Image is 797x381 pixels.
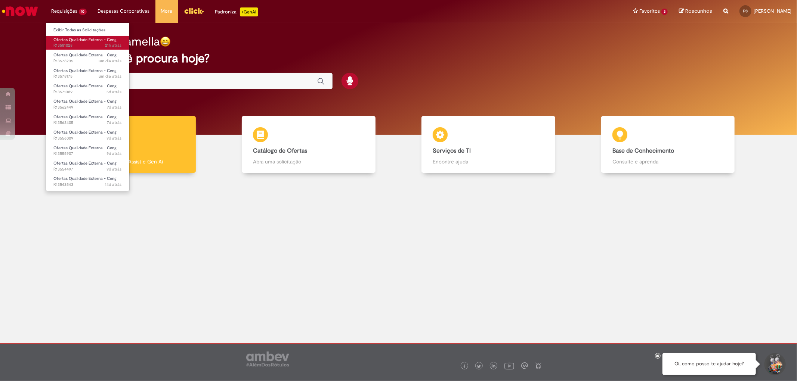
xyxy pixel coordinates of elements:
span: Requisições [51,7,77,15]
time: 22/09/2025 15:30:03 [107,151,122,156]
img: logo_footer_twitter.png [477,365,481,368]
b: Base de Conhecimento [612,147,674,154]
span: 21h atrás [105,43,122,48]
a: Aberto R13562405 : Ofertas Qualidade Externa - Ceng [46,113,129,127]
button: Iniciar Conversa de Suporte [763,353,786,375]
a: Catálogo de Ofertas Abra uma solicitação [219,116,399,173]
span: Favoritos [639,7,660,15]
time: 30/09/2025 11:46:45 [105,43,122,48]
h2: O que você procura hoje? [69,52,728,65]
span: 14d atrás [105,182,122,187]
span: Ofertas Qualidade Externa - Ceng [53,145,117,151]
time: 22/09/2025 15:46:03 [107,135,122,141]
span: [PERSON_NAME] [754,8,791,14]
span: Ofertas Qualidade Externa - Ceng [53,99,117,104]
span: 9d atrás [107,166,122,172]
time: 22/09/2025 11:15:44 [107,166,122,172]
span: R13562405 [53,120,122,126]
img: happy-face.png [160,36,171,47]
span: Ofertas Qualidade Externa - Ceng [53,114,117,120]
span: um dia atrás [99,58,122,64]
img: logo_footer_youtube.png [504,361,514,371]
a: Aberto R13562449 : Ofertas Qualidade Externa - Ceng [46,97,129,111]
img: ServiceNow [1,4,39,19]
span: PS [743,9,748,13]
a: Aberto R13542543 : Ofertas Qualidade Externa - Ceng [46,175,129,188]
img: logo_footer_workplace.png [521,362,528,369]
time: 29/09/2025 16:36:13 [99,58,122,64]
span: R13555907 [53,151,122,157]
span: 9d atrás [107,135,122,141]
p: Consulte e aprenda [612,158,723,165]
span: Ofertas Qualidade Externa - Ceng [53,176,117,181]
img: click_logo_yellow_360x200.png [184,5,204,16]
span: um dia atrás [99,74,122,79]
a: Aberto R13556009 : Ofertas Qualidade Externa - Ceng [46,128,129,142]
span: Despesas Corporativas [98,7,150,15]
span: R13571389 [53,89,122,95]
span: Ofertas Qualidade Externa - Ceng [53,129,117,135]
span: Rascunhos [685,7,712,15]
a: Aberto R13555907 : Ofertas Qualidade Externa - Ceng [46,144,129,158]
p: Abra uma solicitação [253,158,364,165]
a: Aberto R13571389 : Ofertas Qualidade Externa - Ceng [46,82,129,96]
span: Ofertas Qualidade Externa - Ceng [53,68,117,74]
span: Ofertas Qualidade Externa - Ceng [53,37,117,43]
a: Aberto R13578175 : Ofertas Qualidade Externa - Ceng [46,67,129,81]
img: logo_footer_facebook.png [463,365,466,368]
div: Padroniza [215,7,258,16]
p: +GenAi [240,7,258,16]
a: Tirar dúvidas Tirar dúvidas com Lupi Assist e Gen Ai [39,116,219,173]
time: 24/09/2025 11:17:27 [107,104,122,110]
a: Rascunhos [679,8,712,15]
span: R13578235 [53,58,122,64]
span: 7d atrás [107,104,122,110]
time: 24/09/2025 11:09:52 [107,120,122,125]
ul: Requisições [46,22,130,191]
span: R13556009 [53,135,122,141]
span: R13562449 [53,104,122,110]
span: R13542543 [53,182,122,188]
span: Ofertas Qualidade Externa - Ceng [53,83,117,89]
span: 5d atrás [107,89,122,95]
span: R13554497 [53,166,122,172]
span: 9d atrás [107,151,122,156]
a: Base de Conhecimento Consulte e aprenda [578,116,758,173]
a: Serviços de TI Encontre ajuda [399,116,578,173]
b: Serviços de TI [433,147,471,154]
span: R13581028 [53,43,122,49]
span: Ofertas Qualidade Externa - Ceng [53,160,117,166]
time: 17/09/2025 10:02:32 [105,182,122,187]
a: Aberto R13554497 : Ofertas Qualidade Externa - Ceng [46,159,129,173]
span: 10 [79,9,87,15]
img: logo_footer_naosei.png [535,362,542,369]
span: More [161,7,173,15]
span: 3 [661,9,668,15]
p: Encontre ajuda [433,158,544,165]
b: Catálogo de Ofertas [253,147,307,154]
img: logo_footer_ambev_rotulo_gray.png [246,352,289,366]
span: 7d atrás [107,120,122,125]
img: logo_footer_linkedin.png [492,364,495,369]
a: Aberto R13578235 : Ofertas Qualidade Externa - Ceng [46,51,129,65]
div: Oi, como posso te ajudar hoje? [662,353,756,375]
a: Exibir Todas as Solicitações [46,26,129,34]
span: R13578175 [53,74,122,79]
time: 29/09/2025 16:27:51 [99,74,122,79]
a: Aberto R13581028 : Ofertas Qualidade Externa - Ceng [46,36,129,50]
time: 26/09/2025 16:00:13 [107,89,122,95]
span: Ofertas Qualidade Externa - Ceng [53,52,117,58]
